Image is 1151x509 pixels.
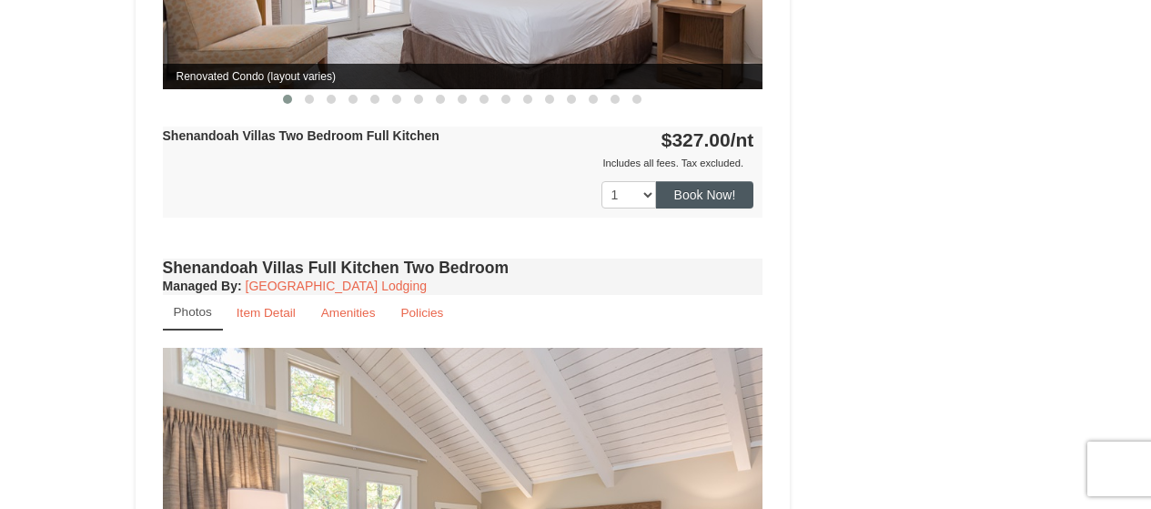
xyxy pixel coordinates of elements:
small: Photos [174,305,212,319]
strong: Shenandoah Villas Two Bedroom Full Kitchen [163,128,439,143]
small: Amenities [321,306,376,320]
h4: Shenandoah Villas Full Kitchen Two Bedroom [163,259,763,277]
strong: $327.00 [661,129,754,150]
a: Amenities [309,295,388,331]
span: /nt [731,129,754,150]
small: Item Detail [237,306,296,320]
span: Renovated Condo (layout varies) [163,64,763,89]
small: Policies [400,306,443,320]
div: Includes all fees. Tax excluded. [163,154,754,172]
a: [GEOGRAPHIC_DATA] Lodging [246,279,427,293]
a: Policies [389,295,455,331]
strong: : [163,279,242,293]
a: Item Detail [225,295,308,331]
span: Managed By [163,279,237,293]
a: Photos [163,295,223,331]
button: Book Now! [656,181,754,209]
